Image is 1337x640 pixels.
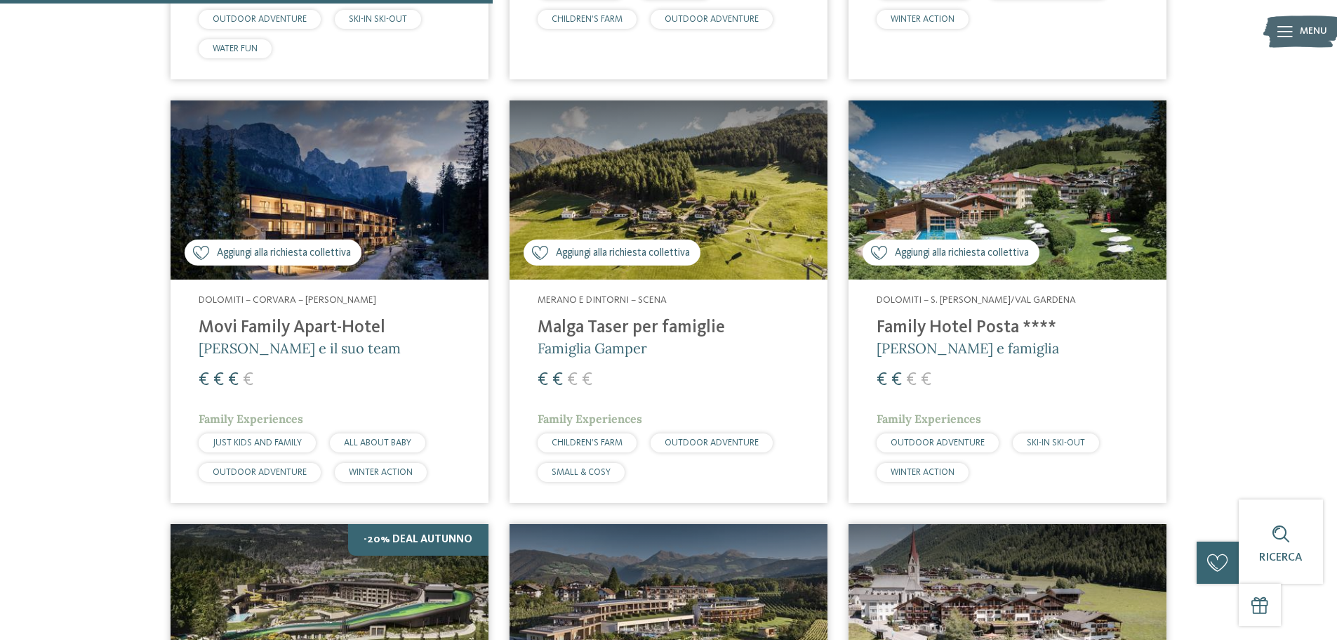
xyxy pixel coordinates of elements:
span: [PERSON_NAME] e il suo team [199,339,401,357]
span: WINTER ACTION [349,468,413,477]
span: OUTDOOR ADVENTURE [665,438,759,448]
span: WINTER ACTION [891,15,954,24]
span: SKI-IN SKI-OUT [1027,438,1085,448]
span: Family Experiences [538,412,642,426]
span: € [921,371,931,389]
span: CHILDREN’S FARM [552,438,623,448]
span: ALL ABOUT BABY [344,438,411,448]
span: € [228,371,239,389]
span: € [538,371,548,389]
span: OUTDOOR ADVENTURE [891,438,985,448]
span: SKI-IN SKI-OUT [349,15,407,24]
span: € [906,371,917,389]
span: Famiglia Gamper [538,339,647,357]
span: € [582,371,592,389]
span: Dolomiti – S. [PERSON_NAME]/Val Gardena [877,295,1076,305]
span: Merano e dintorni – Scena [538,295,667,305]
span: Dolomiti – Corvara – [PERSON_NAME] [199,295,376,305]
img: Cercate un hotel per famiglie? Qui troverete solo i migliori! [510,100,827,280]
a: Cercate un hotel per famiglie? Qui troverete solo i migliori! Aggiungi alla richiesta collettiva ... [510,100,827,503]
span: CHILDREN’S FARM [552,15,623,24]
span: € [567,371,578,389]
span: OUTDOOR ADVENTURE [213,15,307,24]
a: Cercate un hotel per famiglie? Qui troverete solo i migliori! Aggiungi alla richiesta collettiva ... [849,100,1166,503]
img: Cercate un hotel per famiglie? Qui troverete solo i migliori! [171,100,488,280]
span: Aggiungi alla richiesta collettiva [895,246,1029,261]
span: € [552,371,563,389]
span: SMALL & COSY [552,468,611,477]
span: JUST KIDS AND FAMILY [213,438,302,448]
img: Cercate un hotel per famiglie? Qui troverete solo i migliori! [849,100,1166,280]
h4: Malga Taser per famiglie [538,318,799,339]
span: OUTDOOR ADVENTURE [665,15,759,24]
span: WINTER ACTION [891,468,954,477]
span: € [243,371,253,389]
span: Family Experiences [877,412,981,426]
span: € [213,371,224,389]
span: Family Experiences [199,412,303,426]
span: OUTDOOR ADVENTURE [213,468,307,477]
span: € [877,371,887,389]
span: WATER FUN [213,44,258,53]
span: Aggiungi alla richiesta collettiva [217,246,351,261]
span: € [891,371,902,389]
h4: Family Hotel Posta **** [877,318,1138,339]
span: [PERSON_NAME] e famiglia [877,339,1059,357]
a: Cercate un hotel per famiglie? Qui troverete solo i migliori! Aggiungi alla richiesta collettiva ... [171,100,488,503]
h4: Movi Family Apart-Hotel [199,318,460,339]
span: € [199,371,209,389]
span: Ricerca [1259,552,1303,563]
span: Aggiungi alla richiesta collettiva [556,246,690,261]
